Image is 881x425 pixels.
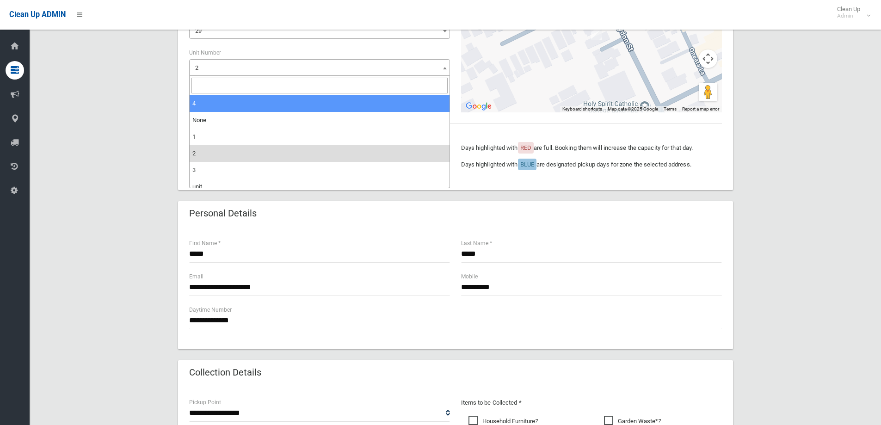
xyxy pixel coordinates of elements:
[832,6,869,19] span: Clean Up
[195,64,198,71] span: 2
[664,106,677,111] a: Terms
[461,142,722,154] p: Days highlighted with are full. Booking them will increase the capacity for that day.
[837,12,860,19] small: Admin
[463,100,494,112] img: Google
[463,100,494,112] a: Open this area in Google Maps (opens a new window)
[608,106,658,111] span: Map data ©2025 Google
[191,25,448,37] span: 29
[461,159,722,170] p: Days highlighted with are designated pickup days for zone the selected address.
[178,363,272,382] header: Collection Details
[562,106,602,112] button: Keyboard shortcuts
[192,100,196,107] span: 4
[192,117,206,123] span: None
[192,150,196,157] span: 2
[9,10,66,19] span: Clean Up ADMIN
[461,397,722,408] p: Items to be Collected *
[189,22,450,39] span: 29
[191,62,448,74] span: 2
[591,24,602,40] div: 2/29 Croydon Street, LAKEMBA NSW 2195
[682,106,719,111] a: Report a map error
[192,133,196,140] span: 1
[192,183,202,190] span: unit
[699,49,717,68] button: Map camera controls
[189,59,450,76] span: 2
[520,144,531,151] span: RED
[195,27,202,34] span: 29
[520,161,534,168] span: BLUE
[699,83,717,101] button: Drag Pegman onto the map to open Street View
[192,166,196,173] span: 3
[178,204,268,222] header: Personal Details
